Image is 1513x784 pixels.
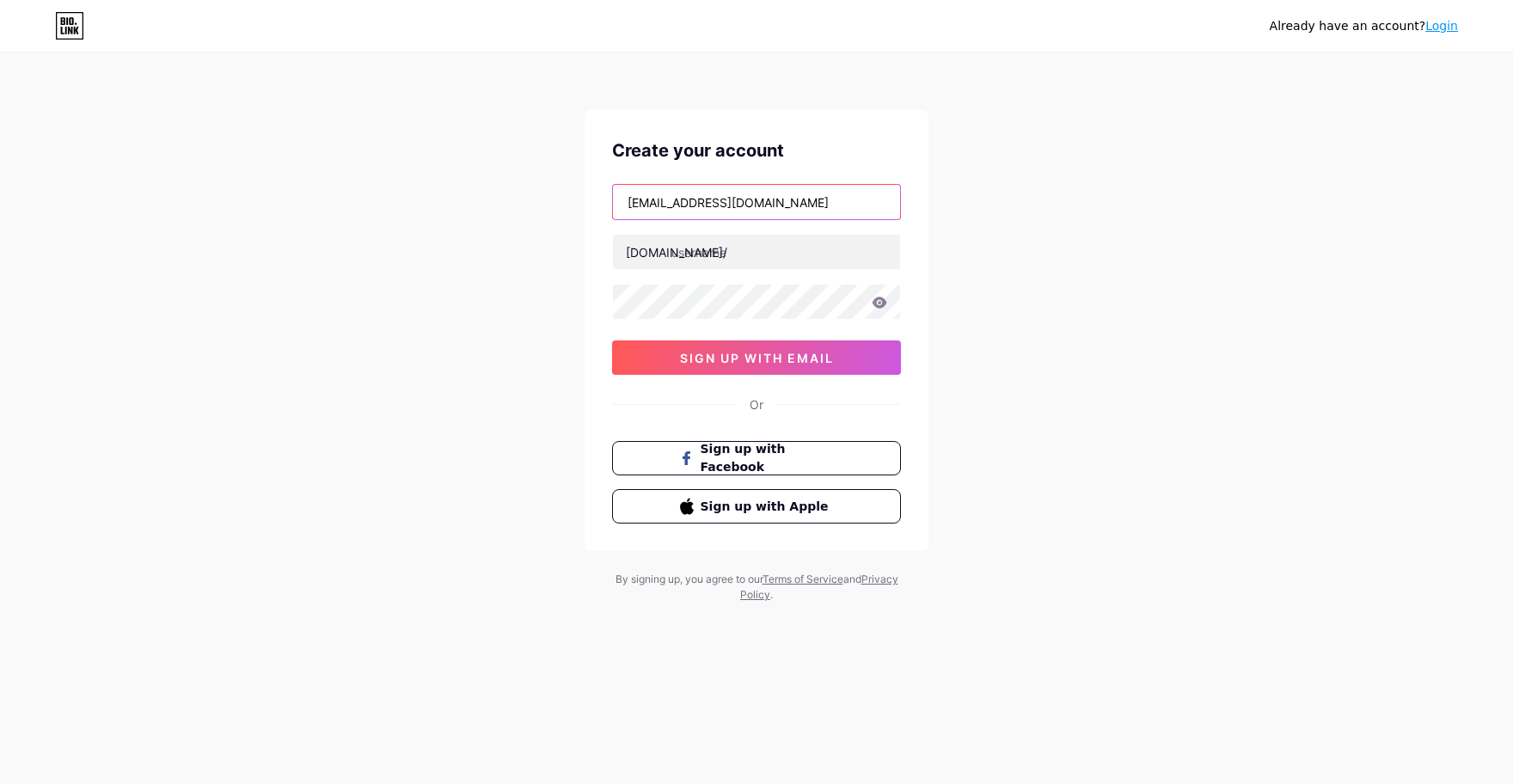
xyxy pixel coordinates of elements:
[613,185,900,219] input: Email
[701,440,834,476] span: Sign up with Facebook
[612,441,901,475] button: Sign up with Facebook
[1425,19,1458,33] a: Login
[701,498,834,516] span: Sign up with Apple
[610,572,903,603] div: By signing up, you agree to our and .
[1270,17,1458,35] div: Already have an account?
[613,235,900,269] input: username
[750,395,763,413] div: Or
[680,351,834,365] span: sign up with email
[612,489,901,524] button: Sign up with Apple
[612,138,901,163] div: Create your account
[763,573,843,585] a: Terms of Service
[612,340,901,375] button: sign up with email
[626,243,727,261] div: [DOMAIN_NAME]/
